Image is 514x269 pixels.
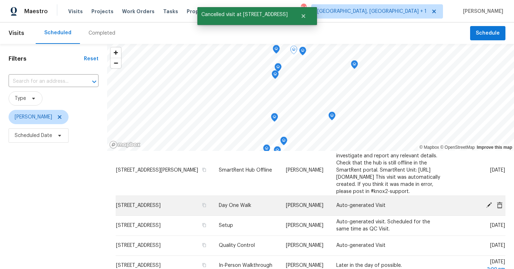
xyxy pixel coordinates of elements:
span: Day One Walk [219,203,251,208]
span: [STREET_ADDRESS] [116,263,161,268]
span: [STREET_ADDRESS][PERSON_NAME] [116,168,198,173]
span: Type [15,95,26,102]
button: Close [292,9,315,23]
span: Projects [91,8,114,15]
span: [STREET_ADDRESS] [116,243,161,248]
button: Copy Address [201,202,207,208]
span: Cancel [494,202,505,208]
button: Zoom out [111,58,121,68]
input: Search for an address... [9,76,79,87]
button: Schedule [470,26,505,41]
button: Zoom in [111,47,121,58]
span: Auto-generated Visit [336,243,385,248]
div: Map marker [274,146,281,157]
span: [STREET_ADDRESS] [116,223,161,228]
div: Map marker [272,70,279,81]
canvas: Map [107,44,514,151]
button: Copy Address [201,167,207,173]
div: Map marker [263,144,270,156]
span: Setup [219,223,233,228]
span: [DATE] [490,243,505,248]
span: SmartRent Hub Offline [219,168,272,173]
span: Hub offline for over 24 hours. Please investigate and report any relevant details. Check that the... [336,146,440,194]
span: In-Person Walkthrough [219,263,272,268]
a: Mapbox homepage [109,141,141,149]
span: Scheduled Date [15,132,52,139]
div: Map marker [299,47,306,58]
span: Cancelled visit at [STREET_ADDRESS] [197,7,292,22]
span: [STREET_ADDRESS] [116,203,161,208]
div: Map marker [273,45,280,56]
div: Completed [89,30,115,37]
span: Later in the day of possible. [336,263,402,268]
a: Mapbox [419,145,439,150]
span: Work Orders [122,8,155,15]
div: Map marker [351,60,358,71]
button: Copy Address [201,242,207,248]
span: Auto-generated visit. Scheduled for the same time as QC Visit. [336,219,430,232]
span: [PERSON_NAME] [286,243,323,248]
span: [PERSON_NAME] [286,223,323,228]
div: Map marker [328,112,336,123]
span: Maestro [24,8,48,15]
div: Reset [84,55,99,62]
span: Edit [484,202,494,208]
span: [DATE] [490,168,505,173]
span: [PERSON_NAME] [15,113,52,121]
h1: Filters [9,55,84,62]
span: Quality Control [219,243,255,248]
button: Open [89,77,99,87]
a: OpenStreetMap [440,145,475,150]
span: Properties [187,8,215,15]
span: Visits [68,8,83,15]
span: Schedule [476,29,500,38]
div: Map marker [274,63,282,74]
span: Auto-generated Visit [336,203,385,208]
span: Tasks [163,9,178,14]
button: Copy Address [201,222,207,228]
div: Map marker [290,46,297,57]
span: [GEOGRAPHIC_DATA], [GEOGRAPHIC_DATA] + 1 [317,8,427,15]
span: [PERSON_NAME] [460,8,503,15]
div: Map marker [271,113,278,124]
button: Copy Address [201,262,207,268]
div: Map marker [280,137,287,148]
span: [PERSON_NAME] [286,263,323,268]
span: [DATE] [490,223,505,228]
div: Scheduled [44,29,71,36]
span: [PERSON_NAME] [286,168,323,173]
span: [PERSON_NAME] [286,203,323,208]
a: Improve this map [477,145,512,150]
div: 84 [301,4,306,11]
span: Visits [9,25,24,41]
